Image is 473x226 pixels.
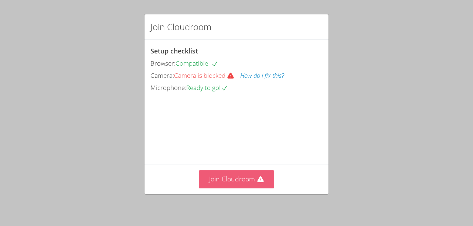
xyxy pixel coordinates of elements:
[199,170,275,188] button: Join Cloudroom
[150,59,176,67] span: Browser:
[176,59,218,67] span: Compatible
[150,83,186,92] span: Microphone:
[186,83,228,92] span: Ready to go!
[240,70,284,81] button: How do I fix this?
[150,71,174,80] span: Camera:
[150,46,198,55] span: Setup checklist
[150,20,211,34] h2: Join Cloudroom
[174,71,240,80] span: Camera is blocked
